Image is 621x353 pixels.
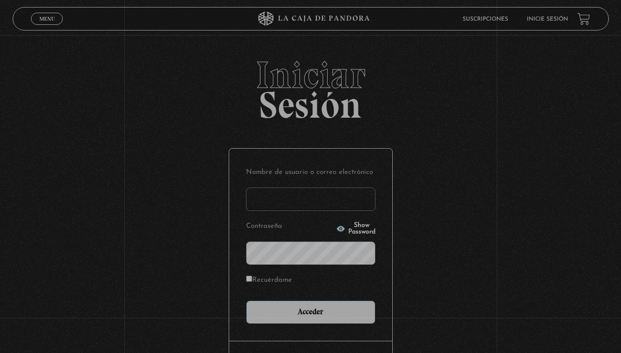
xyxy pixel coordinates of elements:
h2: Sesión [13,56,609,116]
label: Nombre de usuario o correo electrónico [246,165,375,180]
span: Menu [39,16,55,22]
a: Suscripciones [463,16,508,22]
input: Recuérdame [246,276,252,282]
label: Recuérdame [246,273,292,288]
input: Acceder [246,300,375,324]
span: Cerrar [36,24,58,30]
a: Inicie sesión [527,16,568,22]
span: Show Password [348,222,375,235]
a: View your shopping cart [577,13,590,25]
label: Contraseña [246,219,333,234]
span: Iniciar [13,56,609,94]
button: Show Password [336,222,375,235]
